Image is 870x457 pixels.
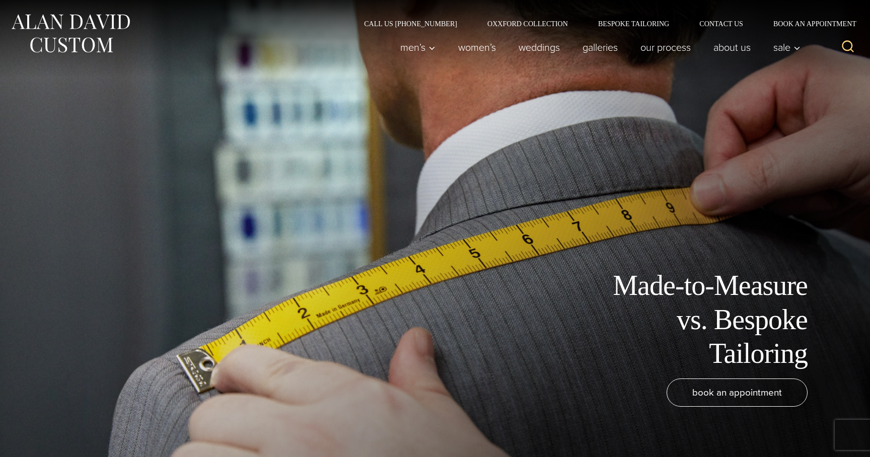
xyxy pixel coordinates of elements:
[349,20,860,27] nav: Secondary Navigation
[684,20,758,27] a: Contact Us
[692,385,782,400] span: book an appointment
[389,37,806,57] nav: Primary Navigation
[805,427,860,452] iframe: Opens a widget where you can chat to one of our agents
[583,20,684,27] a: Bespoke Tailoring
[447,37,507,57] a: Women’s
[400,42,436,52] span: Men’s
[349,20,472,27] a: Call Us [PHONE_NUMBER]
[629,37,702,57] a: Our Process
[758,20,860,27] a: Book an Appointment
[571,37,629,57] a: Galleries
[667,378,808,407] a: book an appointment
[836,35,860,59] button: View Search Form
[472,20,583,27] a: Oxxford Collection
[773,42,801,52] span: Sale
[702,37,762,57] a: About Us
[581,269,808,370] h1: Made-to-Measure vs. Bespoke Tailoring
[10,11,131,56] img: Alan David Custom
[507,37,571,57] a: weddings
